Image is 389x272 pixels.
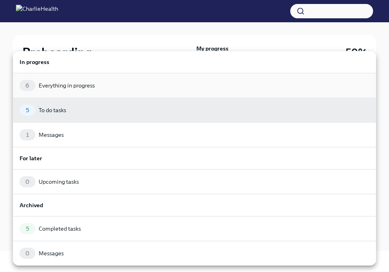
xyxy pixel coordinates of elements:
span: 0 [21,251,34,256]
a: 5Completed tasks [13,216,376,241]
a: 0Messages [13,241,376,266]
div: To do tasks [39,106,66,114]
a: 1Messages [13,122,376,147]
a: In progress [13,51,376,73]
span: 0 [21,179,34,185]
a: For later [13,147,376,169]
a: 6Everything in progress [13,73,376,98]
div: Everything in progress [39,82,95,89]
h6: In progress [20,58,369,66]
h6: For later [20,154,369,163]
div: Messages [39,249,64,257]
span: 5 [21,107,34,113]
a: Archived [13,194,376,216]
div: Upcoming tasks [39,178,79,186]
span: 6 [21,83,34,89]
a: 0Upcoming tasks [13,169,376,194]
div: Completed tasks [39,225,81,233]
span: 1 [22,132,33,138]
div: Messages [39,131,64,139]
h6: Archived [20,201,369,210]
a: 5To do tasks [13,98,376,122]
span: 5 [21,226,34,232]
